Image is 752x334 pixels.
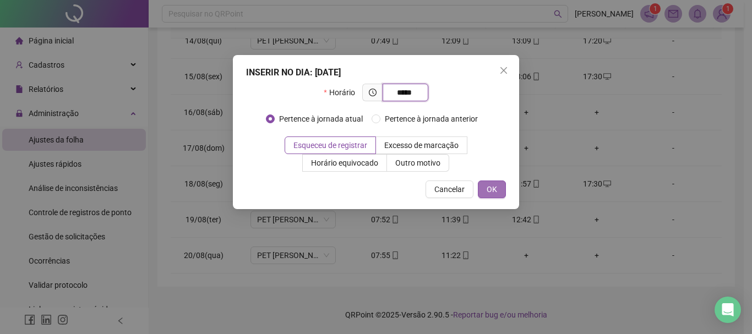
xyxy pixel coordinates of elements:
[499,66,508,75] span: close
[495,62,513,79] button: Close
[246,66,506,79] div: INSERIR NO DIA : [DATE]
[311,158,378,167] span: Horário equivocado
[293,141,367,150] span: Esqueceu de registrar
[275,113,367,125] span: Pertence à jornada atual
[369,89,377,96] span: clock-circle
[487,183,497,195] span: OK
[380,113,482,125] span: Pertence à jornada anterior
[715,297,741,323] div: Open Intercom Messenger
[384,141,459,150] span: Excesso de marcação
[434,183,465,195] span: Cancelar
[426,180,473,198] button: Cancelar
[395,158,440,167] span: Outro motivo
[478,180,506,198] button: OK
[324,84,362,101] label: Horário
